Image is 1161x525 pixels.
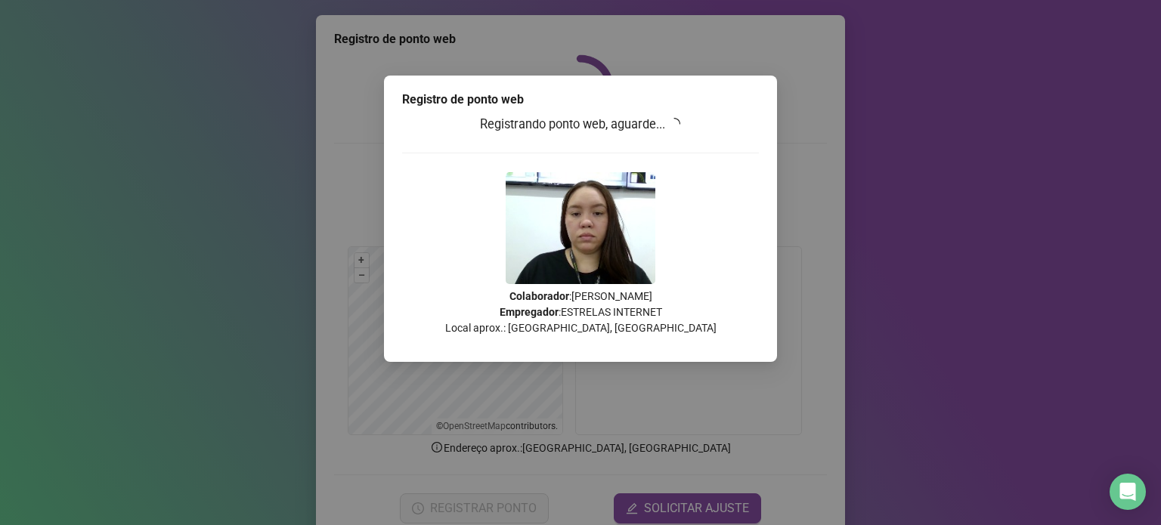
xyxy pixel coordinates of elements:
p: : [PERSON_NAME] : ESTRELAS INTERNET Local aprox.: [GEOGRAPHIC_DATA], [GEOGRAPHIC_DATA] [402,289,759,336]
span: loading [668,118,680,130]
strong: Empregador [500,306,559,318]
strong: Colaborador [509,290,569,302]
img: Z [506,172,655,284]
div: Registro de ponto web [402,91,759,109]
h3: Registrando ponto web, aguarde... [402,115,759,134]
div: Open Intercom Messenger [1110,474,1146,510]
